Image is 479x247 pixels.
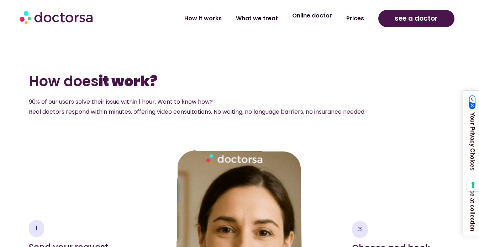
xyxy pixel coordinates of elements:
[339,10,371,27] a: Prices
[395,13,438,24] span: see a doctor
[177,10,229,27] a: How it works
[29,73,451,90] h2: How does
[469,95,476,109] img: California Consumer Privacy Act (CCPA) Opt-Out Icon
[285,7,339,24] a: Online doctor
[229,10,285,27] a: What we treat
[358,225,362,233] span: 3
[99,71,158,91] b: it work?
[378,10,454,27] a: see a doctor
[128,10,371,27] nav: Menu
[467,179,479,191] button: Your consent preferences for tracking technologies
[36,223,37,232] span: 1
[29,98,365,116] span: 90% of our users solve their issue within 1 hour. Want to know how? Real doctors respond within m...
